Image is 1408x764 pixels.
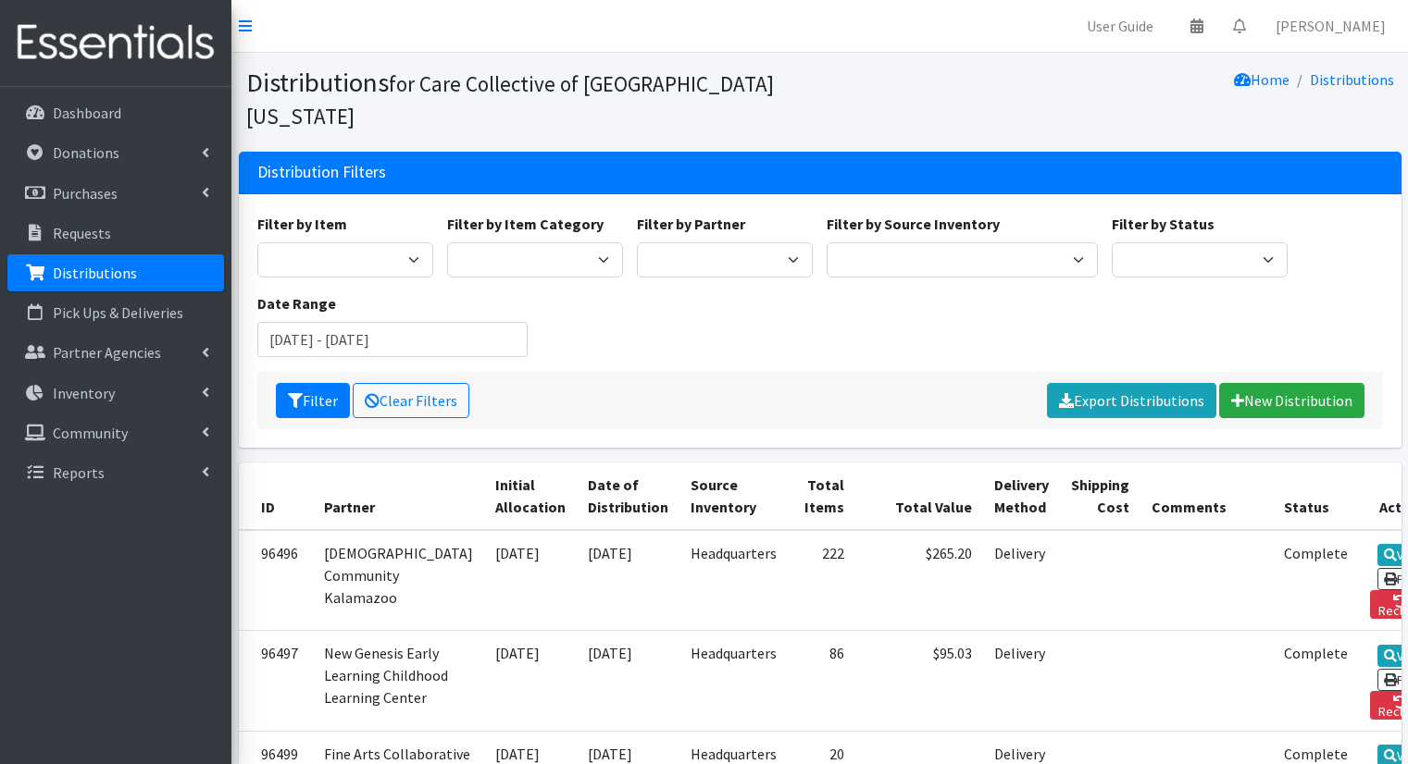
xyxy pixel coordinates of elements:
[246,67,814,130] h1: Distributions
[788,530,855,631] td: 222
[7,294,224,331] a: Pick Ups & Deliveries
[257,163,386,182] h3: Distribution Filters
[679,462,788,530] th: Source Inventory
[484,631,577,731] td: [DATE]
[1140,462,1273,530] th: Comments
[246,70,774,129] small: for Care Collective of [GEOGRAPHIC_DATA][US_STATE]
[53,384,115,402] p: Inventory
[577,530,679,631] td: [DATE]
[53,184,118,203] p: Purchases
[7,414,224,451] a: Community
[7,334,224,371] a: Partner Agencies
[7,254,224,291] a: Distributions
[53,343,161,362] p: Partner Agencies
[7,134,224,171] a: Donations
[53,463,105,482] p: Reports
[1273,530,1359,631] td: Complete
[855,530,983,631] td: $265.20
[577,462,679,530] th: Date of Distribution
[53,104,121,122] p: Dashboard
[788,462,855,530] th: Total Items
[679,631,788,731] td: Headquarters
[53,224,111,242] p: Requests
[983,462,1060,530] th: Delivery Method
[7,375,224,412] a: Inventory
[1234,70,1290,89] a: Home
[7,175,224,212] a: Purchases
[983,631,1060,731] td: Delivery
[7,454,224,491] a: Reports
[7,12,224,74] img: HumanEssentials
[1310,70,1394,89] a: Distributions
[257,292,336,314] label: Date Range
[1060,462,1140,530] th: Shipping Cost
[276,383,350,418] button: Filter
[1273,462,1359,530] th: Status
[1273,631,1359,731] td: Complete
[53,424,128,442] p: Community
[484,530,577,631] td: [DATE]
[313,462,484,530] th: Partner
[827,213,1000,235] label: Filter by Source Inventory
[7,94,224,131] a: Dashboard
[257,322,529,357] input: January 1, 2011 - December 31, 2011
[679,530,788,631] td: Headquarters
[313,530,484,631] td: [DEMOGRAPHIC_DATA] Community Kalamazoo
[239,530,313,631] td: 96496
[353,383,469,418] a: Clear Filters
[1219,383,1364,418] a: New Distribution
[788,631,855,731] td: 86
[239,631,313,731] td: 96497
[855,631,983,731] td: $95.03
[1261,7,1401,44] a: [PERSON_NAME]
[484,462,577,530] th: Initial Allocation
[7,215,224,252] a: Requests
[53,303,183,322] p: Pick Ups & Deliveries
[257,213,347,235] label: Filter by Item
[637,213,745,235] label: Filter by Partner
[855,462,983,530] th: Total Value
[239,462,313,530] th: ID
[313,631,484,731] td: New Genesis Early Learning Childhood Learning Center
[1112,213,1215,235] label: Filter by Status
[1047,383,1216,418] a: Export Distributions
[983,530,1060,631] td: Delivery
[577,631,679,731] td: [DATE]
[53,264,137,282] p: Distributions
[447,213,604,235] label: Filter by Item Category
[53,143,119,162] p: Donations
[1072,7,1168,44] a: User Guide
